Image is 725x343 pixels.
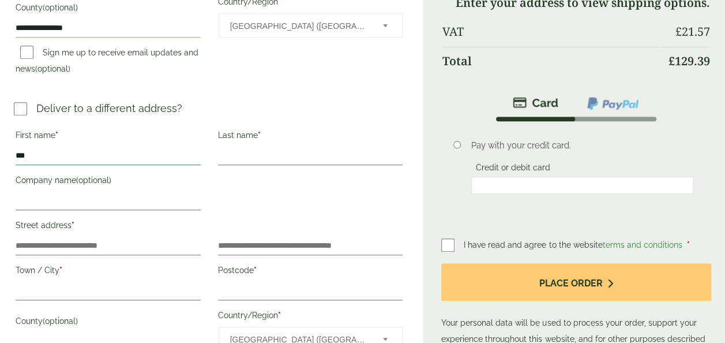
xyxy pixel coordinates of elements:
[230,14,368,38] span: United Kingdom (UK)
[76,176,111,185] span: (optional)
[55,131,58,140] abbr: required
[686,240,689,249] abbr: required
[218,307,403,327] label: Country/Region
[675,24,682,39] span: £
[258,131,261,140] abbr: required
[668,53,710,69] bdi: 129.39
[441,263,711,301] button: Place order
[59,266,62,275] abbr: required
[16,217,201,237] label: Street address
[218,262,403,282] label: Postcode
[602,240,682,249] a: terms and conditions
[471,139,693,152] p: Pay with your credit card.
[16,48,198,77] label: Sign me up to receive email updates and news
[16,172,201,192] label: Company name
[43,316,78,326] span: (optional)
[442,47,660,75] th: Total
[72,221,74,230] abbr: required
[675,24,710,39] bdi: 21.57
[442,18,660,46] th: VAT
[35,64,70,73] span: (optional)
[43,3,78,12] span: (optional)
[471,163,555,176] label: Credit or debit card
[16,262,201,282] label: Town / City
[20,46,33,59] input: Sign me up to receive email updates and news(optional)
[218,13,403,38] span: Country/Region
[464,240,684,249] span: I have read and agree to the website
[36,100,182,116] p: Deliver to a different address?
[668,53,675,69] span: £
[254,266,257,275] abbr: required
[16,313,201,333] label: County
[16,127,201,147] label: First name
[586,96,640,111] img: ppcp-gateway.png
[218,127,403,147] label: Last name
[475,180,690,191] iframe: Secure card payment input frame
[513,96,558,110] img: stripe.png
[278,311,281,320] abbr: required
